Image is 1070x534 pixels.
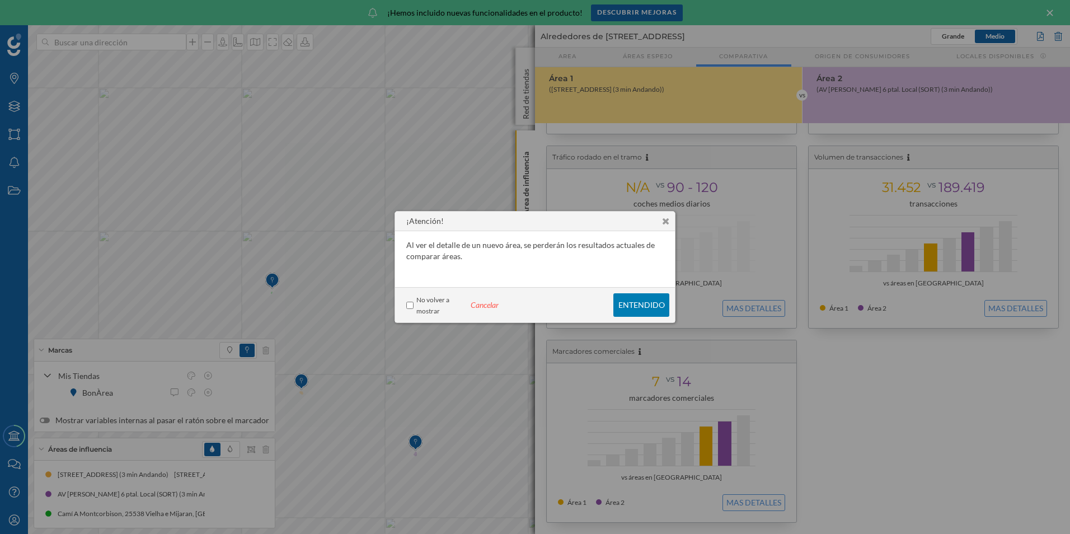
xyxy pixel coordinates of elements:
[22,8,62,18] span: Soporte
[406,212,444,231] div: ¡Atención!
[406,240,664,262] p: Al ver el detalle de un nuevo área, se perderán los resultados actuales de comparar áreas.
[613,293,669,317] button: Entendido
[416,294,459,317] label: No volver a mostrar
[471,301,499,310] p: Cancelar
[618,301,665,310] p: Entendido
[459,293,510,317] button: Cancelar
